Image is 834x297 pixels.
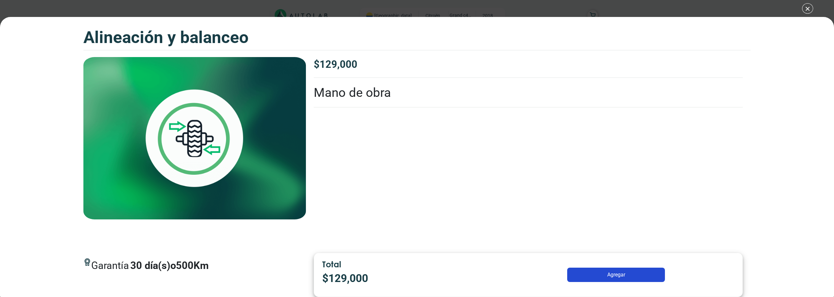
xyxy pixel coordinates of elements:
p: $ 129,000 [322,270,488,287]
span: Total [322,259,341,269]
span: Garantía [91,258,209,278]
p: 30 día(s) o 500 Km [130,258,209,273]
h3: Alineación y Balanceo [83,27,249,47]
button: Agregar [567,268,665,282]
li: Mano de obra [314,78,743,108]
p: $ 129,000 [314,57,743,72]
